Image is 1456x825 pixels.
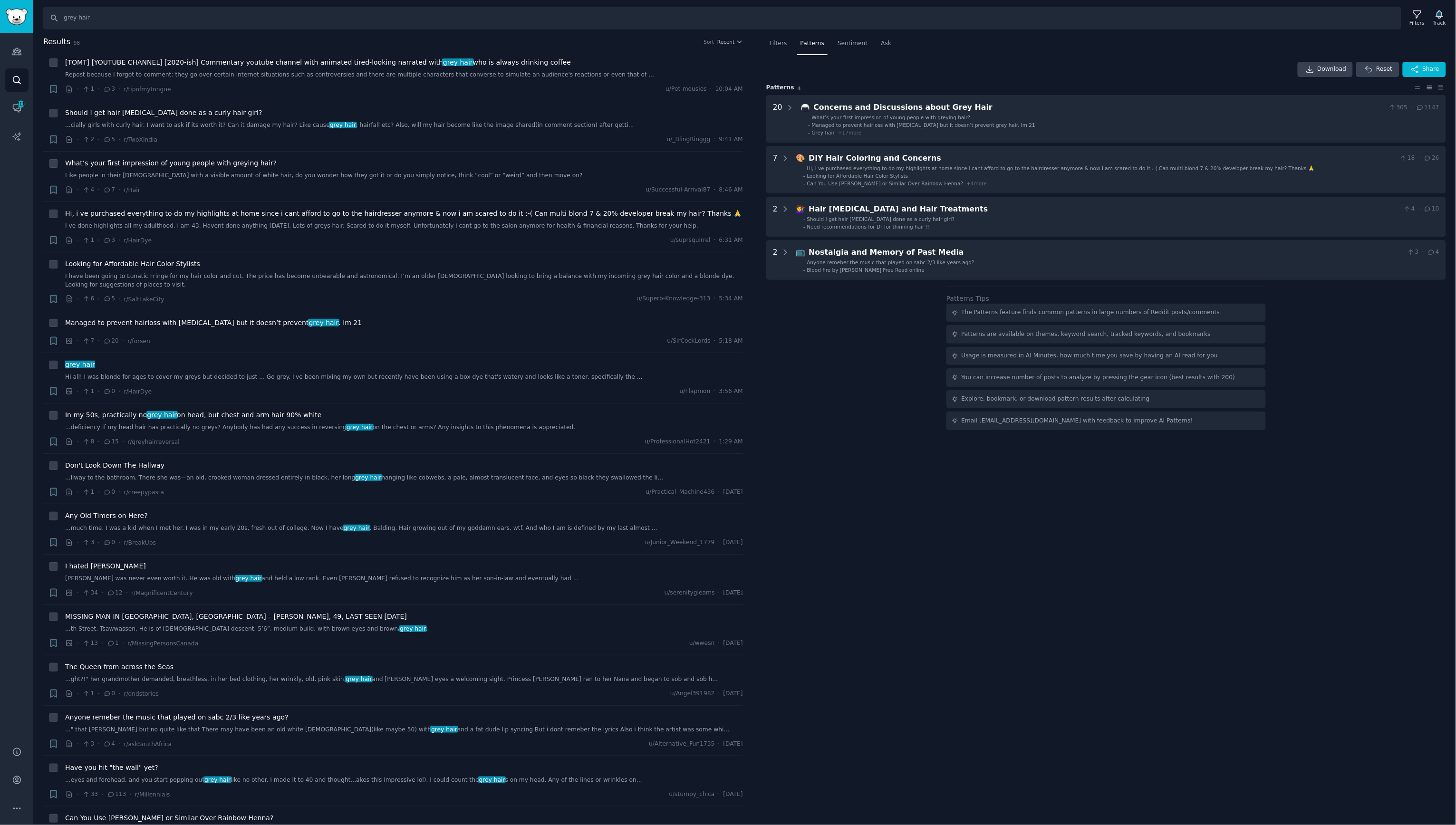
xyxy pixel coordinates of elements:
[77,739,79,749] span: ·
[1356,62,1399,77] button: Reset
[124,136,157,143] span: r/TwoXIndia
[807,165,1315,171] span: Hi, i ve purchased everything to do my highlights at home since i cant afford to go to the hairdr...
[77,386,79,396] span: ·
[103,438,119,446] span: 15
[1403,205,1415,213] span: 4
[127,640,198,647] span: r/MissingPersonsCanada
[714,236,716,245] span: ·
[65,662,174,672] span: The Queen from across the Seas
[65,259,200,269] span: Looking for Affordable Hair Color Stylists
[807,173,908,179] span: Looking for Affordable Hair Color Stylists
[962,352,1218,360] div: Usage is measured in AI Minutes, how much time you save by having an AI read for you
[103,387,115,396] span: 0
[101,789,103,799] span: ·
[65,121,743,130] a: ...cially girls with curly hair. I want to ask if its worth it? Can it damage my hair? Like cause...
[65,272,743,289] a: I have been going to Lunatic Fringe for my hair color and cut. The price has become unbearable an...
[77,134,79,144] span: ·
[103,538,115,547] span: 0
[64,361,96,368] span: grey hair
[82,337,94,345] span: 7
[718,538,720,547] span: ·
[649,740,714,748] span: u/Alternative_Fun1735
[65,58,571,67] span: [TOMT] [YOUTUBE CHANNEL] [2020-ish] Commentary youtube channel with animated tired-looking narrat...
[118,235,120,245] span: ·
[1433,19,1446,26] div: Track
[1411,104,1413,112] span: ·
[430,726,458,733] span: grey hair
[646,186,711,194] span: u/Successful-Arrival87
[103,295,115,303] span: 5
[665,589,715,597] span: u/serenitygleams
[645,438,711,446] span: u/ProfessionalHot2421
[714,295,716,303] span: ·
[723,690,743,698] span: [DATE]
[65,209,742,219] a: Hi, i ve purchased everything to do my highlights at home since i cant afford to go to the hairdr...
[77,537,79,547] span: ·
[1416,104,1439,112] span: 1147
[103,690,115,698] span: 0
[718,790,720,799] span: ·
[124,237,152,244] span: r/HairDye
[1430,8,1449,28] button: Track
[65,460,164,470] span: Don't Look Down The Hallway
[65,511,148,521] span: Any Old Timers on Here?
[814,102,1385,114] div: Concerns and Discussions about Grey Hair
[966,181,987,186] span: + 4 more
[1410,19,1425,26] div: Filters
[65,561,146,571] a: I hated [PERSON_NAME]
[82,186,94,194] span: 4
[667,135,711,144] span: u/_BlingRinggg
[65,423,743,432] a: ...deficiency if my head hair has practically no greys? Anybody has had any success in reversingg...
[346,424,373,431] span: grey hair
[65,813,274,823] a: Can You Use [PERSON_NAME] or Similar Over Rainbow Henna?
[65,410,321,420] span: In my 50s, practically no on head, but chest and arm hair 90% white
[65,71,743,79] a: Repost because I forgot to comment: they go over certain internet situations such as controversie...
[719,337,743,345] span: 5:18 AM
[65,712,289,722] a: Anyone remeber the music that played on sabc 2/3 like years ago?
[442,58,473,66] span: grey hair
[97,185,99,195] span: ·
[803,223,805,230] div: -
[808,122,810,128] div: -
[1407,248,1419,257] span: 3
[1427,248,1439,257] span: 4
[667,337,711,345] span: u/SirCockLords
[103,740,115,748] span: 4
[77,185,79,195] span: ·
[1403,62,1446,77] button: Share
[103,488,115,497] span: 0
[65,410,321,420] a: In my 50s, practically nogrey hairon head, but chest and arm hair 90% white
[82,438,94,446] span: 8
[65,318,362,328] a: Managed to prevent hairloss with [MEDICAL_DATA] but it doesn’t preventgrey hair. Im 21
[74,40,80,46] span: 98
[97,437,99,447] span: ·
[65,474,743,482] a: ...llway to the bathroom. There she was—an old, crooked woman dressed entirely in black, her long...
[77,588,79,598] span: ·
[807,216,955,222] span: Should I get hair [MEDICAL_DATA] done as a curly hair girl?
[127,338,150,345] span: r/forsen
[807,259,974,265] span: Anyone remeber the music that played on sabc 2/3 like years ago?
[723,639,743,648] span: [DATE]
[65,222,743,230] a: I ve done highlights all my adulthood, i am 43. Havent done anything [DATE]. Lots of greys hair. ...
[124,691,159,697] span: r/dndstories
[962,374,1235,382] div: You can increase number of posts to analyze by pressing the gear icon (best results with 200)
[103,135,115,144] span: 5
[689,639,715,648] span: u/wwesn
[43,7,1401,29] input: Search Keyword
[82,790,98,799] span: 33
[97,689,99,699] span: ·
[118,134,120,144] span: ·
[107,589,123,597] span: 12
[82,85,94,94] span: 1
[65,360,95,370] a: grey hair
[838,130,861,135] span: + 17 more
[796,204,806,213] span: 💇‍♀️
[65,524,743,533] a: ...much time. I was a kid when I met her. I was in my early 20s, fresh out of college. Now I have...
[65,158,277,168] span: What’s your first impression of young people with greying hair?
[124,741,172,748] span: r/askSouthAfrica
[97,235,99,245] span: ·
[719,387,743,396] span: 3:56 AM
[704,38,714,45] div: Sort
